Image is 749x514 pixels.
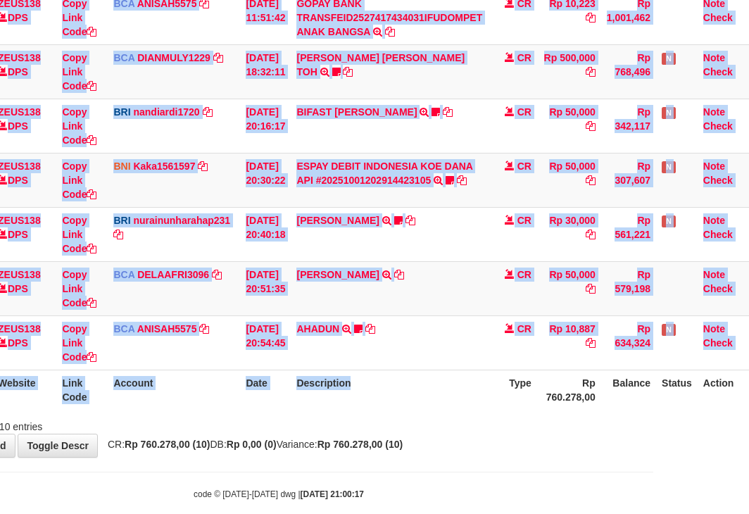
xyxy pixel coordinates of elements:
a: Copy Rp 10,887 to clipboard [586,337,596,349]
td: Rp 561,221 [601,207,656,261]
td: Rp 634,324 [601,315,656,370]
a: Kaka1561597 [133,161,195,172]
a: DIANMULY1229 [137,52,210,63]
a: Check [703,120,733,132]
span: BNI [113,161,130,172]
a: Copy Rp 50,000 to clipboard [586,175,596,186]
a: Copy nurainunharahap231 to clipboard [113,229,123,240]
td: Rp 307,607 [601,153,656,207]
td: Rp 30,000 [537,207,601,261]
td: Rp 342,117 [601,99,656,153]
a: Note [703,161,725,172]
a: Copy ESPAY DEBIT INDONESIA KOE DANA API #20251001202914423105 to clipboard [457,175,467,186]
a: Copy Link Code [62,161,96,200]
a: Note [703,215,725,226]
a: AHADUN [296,323,339,334]
small: code © [DATE]-[DATE] dwg | [194,489,364,499]
th: Description [291,370,488,410]
td: Rp 50,000 [537,261,601,315]
td: Rp 10,887 [537,315,601,370]
span: CR [517,269,531,280]
th: Type [488,370,537,410]
strong: Rp 760.278,00 (10) [125,439,210,450]
strong: Rp 760.278,00 (10) [317,439,403,450]
a: Copy GOPAY BANK TRANSFEID2527417434031IFUDOMPET ANAK BANGSA to clipboard [385,26,395,37]
a: Copy DIANMULY1229 to clipboard [213,52,223,63]
td: [DATE] 18:32:11 [240,44,291,99]
a: Copy Link Code [62,52,96,92]
th: Rp 760.278,00 [537,370,601,410]
span: BRI [113,215,130,226]
a: DELAAFRI3096 [137,269,209,280]
th: Status [656,370,698,410]
a: Check [703,12,733,23]
span: Has Note [662,324,676,336]
a: [PERSON_NAME] [PERSON_NAME] TOH [296,52,465,77]
strong: [DATE] 21:00:17 [301,489,364,499]
a: Toggle Descr [18,434,98,458]
a: Copy RIDWAN SAPUT to clipboard [394,269,404,280]
a: [PERSON_NAME] [296,215,379,226]
td: Rp 768,496 [601,44,656,99]
span: Has Note [662,215,676,227]
span: Has Note [662,107,676,119]
span: Has Note [662,53,676,65]
a: Check [703,175,733,186]
a: Copy Link Code [62,106,96,146]
a: Copy ANISAH5575 to clipboard [199,323,209,334]
th: Account [108,370,240,410]
a: Note [703,52,725,63]
span: BCA [113,269,134,280]
a: Copy Link Code [62,215,96,254]
td: [DATE] 20:30:22 [240,153,291,207]
td: Rp 500,000 [537,44,601,99]
a: Note [703,323,725,334]
a: ESPAY DEBIT INDONESIA KOE DANA API #20251001202914423105 [296,161,472,186]
span: Has Note [662,161,676,173]
strong: Rp 0,00 (0) [227,439,277,450]
a: Copy RISAL WAHYUDI to clipboard [405,215,415,226]
a: Check [703,283,733,294]
span: BCA [113,52,134,63]
span: CR [517,323,531,334]
td: Rp 579,198 [601,261,656,315]
span: BCA [113,323,134,334]
a: Copy BIFAST MUHAMMAD FIR to clipboard [443,106,453,118]
a: Copy Rp 10,223 to clipboard [586,12,596,23]
a: Copy Rp 50,000 to clipboard [586,120,596,132]
td: [DATE] 20:16:17 [240,99,291,153]
td: [DATE] 20:54:45 [240,315,291,370]
a: Note [703,106,725,118]
span: CR [517,52,531,63]
span: BRI [113,106,130,118]
a: Copy DELAAFRI3096 to clipboard [212,269,222,280]
a: Copy AHADUN to clipboard [365,323,375,334]
a: Check [703,229,733,240]
a: Copy Link Code [62,269,96,308]
a: Check [703,337,733,349]
th: Balance [601,370,656,410]
a: Check [703,66,733,77]
th: Date [240,370,291,410]
a: Copy Rp 50,000 to clipboard [586,283,596,294]
a: Copy CARINA OCTAVIA TOH to clipboard [343,66,353,77]
a: Note [703,269,725,280]
a: Copy Rp 500,000 to clipboard [586,66,596,77]
a: Copy Link Code [62,323,96,363]
span: CR [517,161,531,172]
a: nandiardi1720 [133,106,199,118]
th: Link Code [56,370,108,410]
a: nurainunharahap231 [133,215,230,226]
span: CR [517,106,531,118]
td: [DATE] 20:51:35 [240,261,291,315]
a: [PERSON_NAME] [296,269,379,280]
a: Copy nandiardi1720 to clipboard [203,106,213,118]
span: CR: DB: Variance: [101,439,403,450]
td: [DATE] 20:40:18 [240,207,291,261]
td: Rp 50,000 [537,153,601,207]
a: Copy Rp 30,000 to clipboard [586,229,596,240]
a: Copy Kaka1561597 to clipboard [198,161,208,172]
td: Rp 50,000 [537,99,601,153]
a: ANISAH5575 [137,323,197,334]
a: BIFAST [PERSON_NAME] [296,106,417,118]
